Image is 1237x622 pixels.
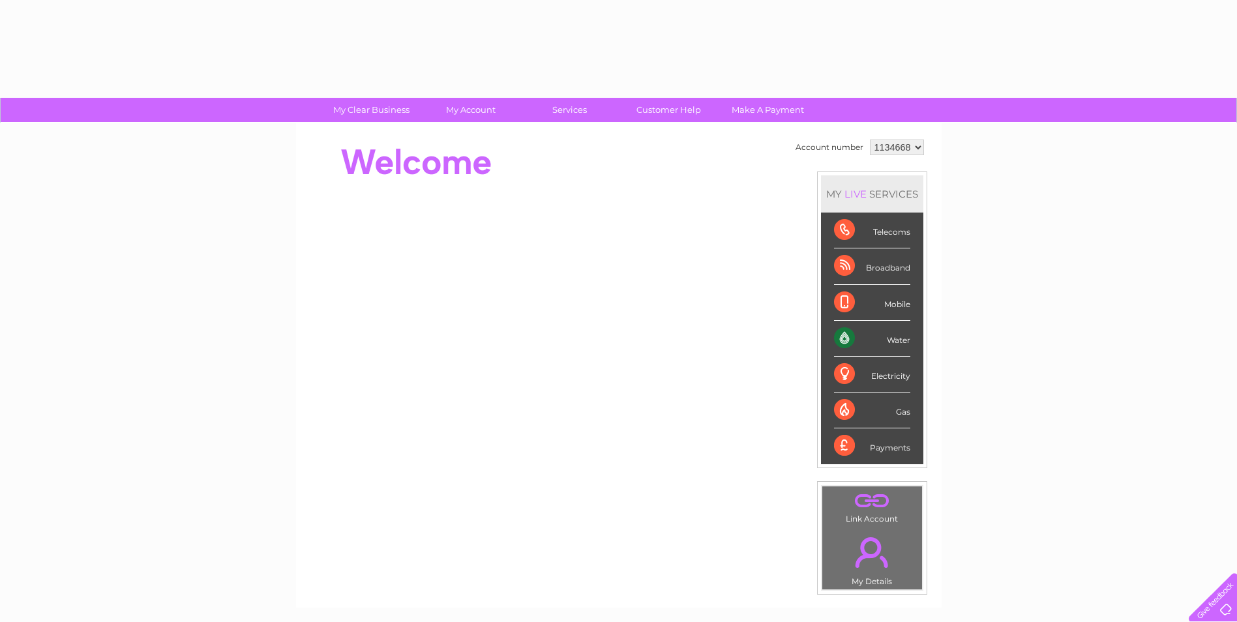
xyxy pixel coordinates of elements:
div: Electricity [834,357,910,392]
a: Customer Help [615,98,723,122]
div: Mobile [834,285,910,321]
div: Payments [834,428,910,464]
div: LIVE [842,188,869,200]
div: Gas [834,392,910,428]
td: Link Account [822,486,923,527]
div: Broadband [834,248,910,284]
div: Water [834,321,910,357]
a: Make A Payment [714,98,822,122]
a: My Account [417,98,524,122]
a: . [826,490,919,512]
a: . [826,529,919,575]
a: My Clear Business [318,98,425,122]
td: Account number [792,136,867,158]
td: My Details [822,526,923,590]
a: Services [516,98,623,122]
div: MY SERVICES [821,175,923,213]
div: Telecoms [834,213,910,248]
